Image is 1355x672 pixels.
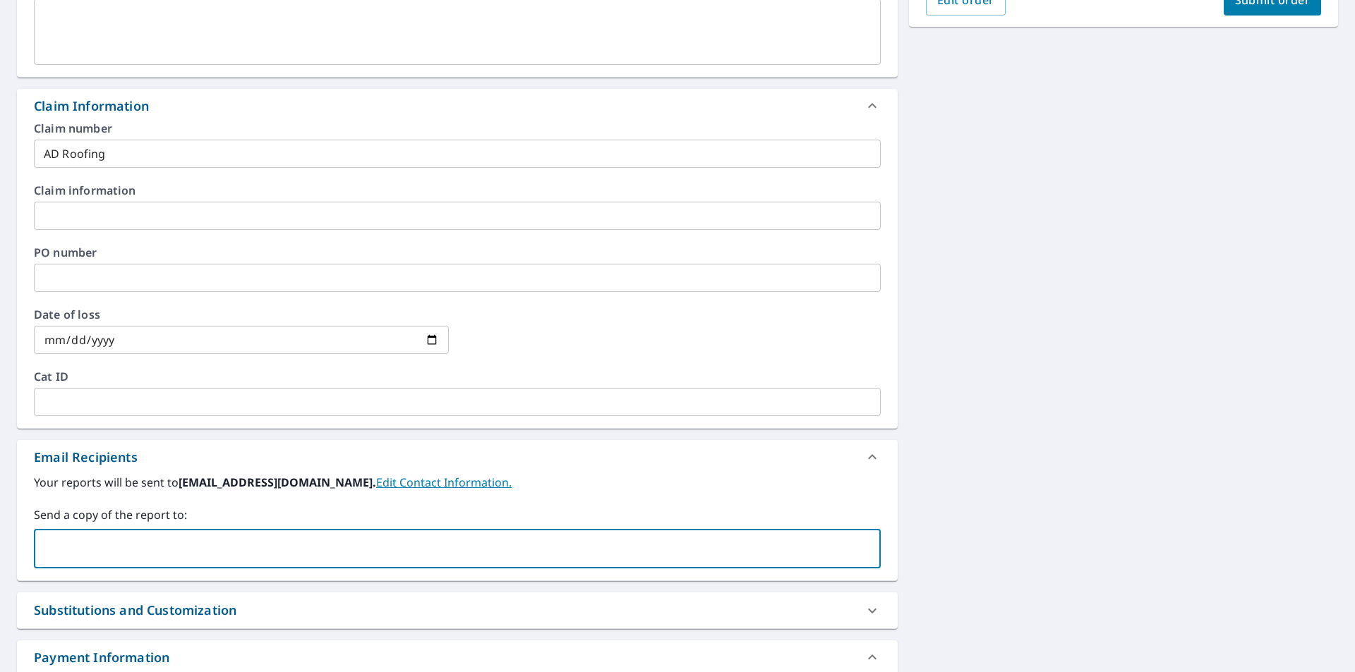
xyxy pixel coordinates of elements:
div: Substitutions and Customization [17,592,898,628]
label: Cat ID [34,371,881,382]
label: Send a copy of the report to: [34,506,881,523]
div: Email Recipients [17,440,898,474]
label: Your reports will be sent to [34,474,881,491]
div: Claim Information [34,97,149,116]
div: Substitutions and Customization [34,601,236,620]
div: Email Recipients [34,448,138,467]
label: PO number [34,247,881,258]
label: Claim information [34,185,881,196]
b: [EMAIL_ADDRESS][DOMAIN_NAME]. [179,475,376,490]
div: Payment Information [34,648,169,667]
a: EditContactInfo [376,475,512,490]
label: Date of loss [34,309,449,320]
div: Claim Information [17,89,898,123]
label: Claim number [34,123,881,134]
